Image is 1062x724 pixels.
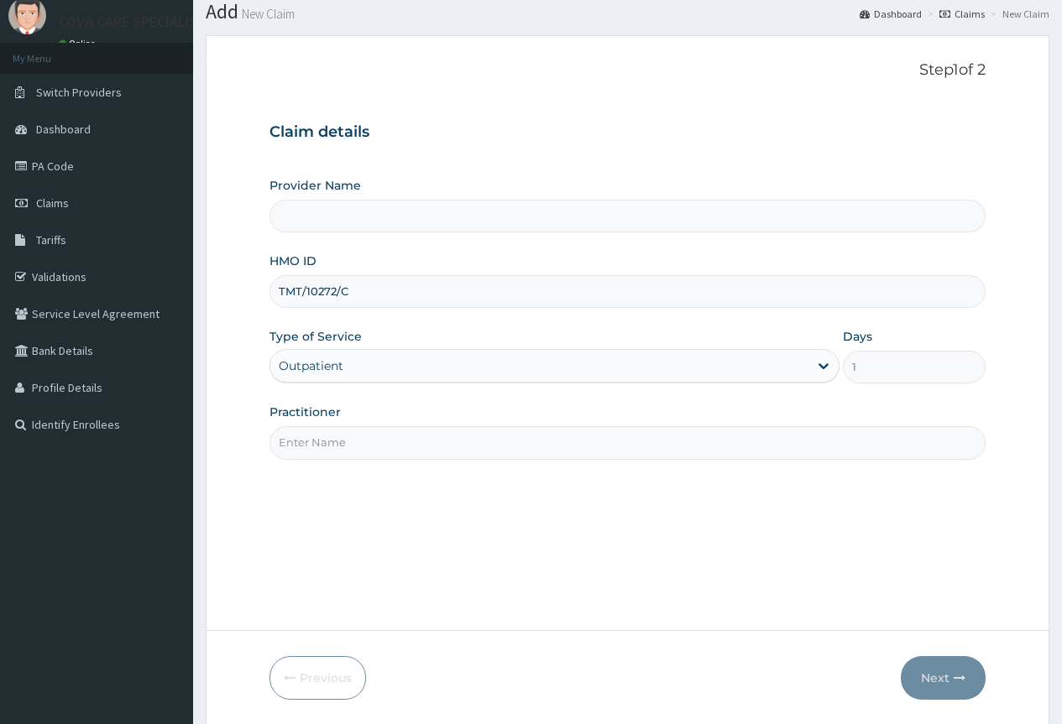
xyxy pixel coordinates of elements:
p: COVA CARE SPECIALIST AND [MEDICAL_DATA] CENTRE [59,14,406,29]
input: Enter HMO ID [269,275,986,308]
label: HMO ID [269,253,317,269]
label: Type of Service [269,328,362,345]
small: New Claim [238,8,295,20]
label: Practitioner [269,404,341,420]
input: Enter Name [269,426,986,459]
a: Dashboard [860,7,922,21]
a: Claims [939,7,985,21]
span: Switch Providers [36,85,122,100]
span: Tariffs [36,232,66,247]
button: Next [901,656,986,700]
span: Claims [36,195,69,211]
label: Days [843,328,872,345]
a: Online [59,38,99,49]
li: New Claim [986,7,1049,21]
h1: Add [206,1,1049,23]
h3: Claim details [269,123,986,142]
label: Provider Name [269,177,361,194]
button: Previous [269,656,366,700]
div: Outpatient [279,357,343,374]
span: Dashboard [36,122,91,137]
p: Step 1 of 2 [269,61,986,80]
